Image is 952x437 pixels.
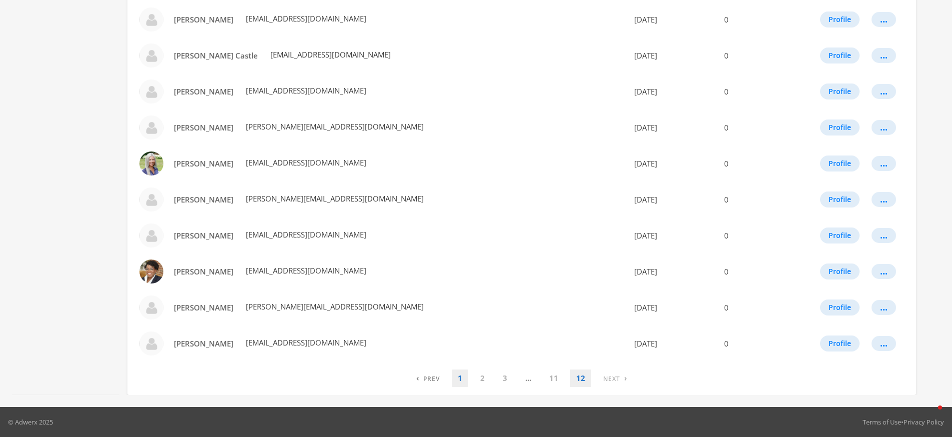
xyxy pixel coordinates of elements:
[139,295,163,319] img: Billy Belshaw profile
[820,191,860,207] button: Profile
[626,37,718,73] td: [DATE]
[543,369,564,387] a: 11
[718,181,794,217] td: 0
[880,199,888,200] div: ...
[174,230,233,240] span: [PERSON_NAME]
[244,265,366,275] span: [EMAIL_ADDRESS][DOMAIN_NAME]
[718,145,794,181] td: 0
[174,86,233,96] span: [PERSON_NAME]
[626,217,718,253] td: [DATE]
[626,109,718,145] td: [DATE]
[626,145,718,181] td: [DATE]
[244,193,424,203] span: [PERSON_NAME][EMAIL_ADDRESS][DOMAIN_NAME]
[820,335,860,351] button: Profile
[244,229,366,239] span: [EMAIL_ADDRESS][DOMAIN_NAME]
[174,50,258,60] span: [PERSON_NAME] Castle
[167,10,240,29] a: [PERSON_NAME]
[174,14,233,24] span: [PERSON_NAME]
[718,73,794,109] td: 0
[626,1,718,37] td: [DATE]
[174,194,233,204] span: [PERSON_NAME]
[872,228,896,243] button: ...
[626,181,718,217] td: [DATE]
[167,262,240,281] a: [PERSON_NAME]
[872,48,896,63] button: ...
[872,264,896,279] button: ...
[174,338,233,348] span: [PERSON_NAME]
[139,151,163,175] img: Ashley Snell profile
[570,369,591,387] a: 12
[880,343,888,344] div: ...
[410,369,633,387] nav: pagination
[244,301,424,311] span: [PERSON_NAME][EMAIL_ADDRESS][DOMAIN_NAME]
[139,115,163,139] img: Ashley Ingle profile
[139,223,163,247] img: Beth Larson profile
[820,155,860,171] button: Profile
[820,83,860,99] button: Profile
[624,373,627,383] span: ›
[167,118,240,137] a: [PERSON_NAME]
[174,122,233,132] span: [PERSON_NAME]
[167,334,240,353] a: [PERSON_NAME]
[244,121,424,131] span: [PERSON_NAME][EMAIL_ADDRESS][DOMAIN_NAME]
[880,127,888,128] div: ...
[872,192,896,207] button: ...
[718,1,794,37] td: 0
[872,336,896,351] button: ...
[167,226,240,245] a: [PERSON_NAME]
[918,403,942,427] iframe: Intercom live chat
[626,325,718,361] td: [DATE]
[872,84,896,99] button: ...
[167,190,240,209] a: [PERSON_NAME]
[718,37,794,73] td: 0
[820,119,860,135] button: Profile
[880,271,888,272] div: ...
[626,73,718,109] td: [DATE]
[718,289,794,325] td: 0
[497,369,513,387] a: 3
[718,325,794,361] td: 0
[872,300,896,315] button: ...
[268,49,391,59] span: [EMAIL_ADDRESS][DOMAIN_NAME]
[139,79,163,103] img: Anup Patel profile
[872,120,896,135] button: ...
[244,337,366,347] span: [EMAIL_ADDRESS][DOMAIN_NAME]
[139,187,163,211] img: Barry Kaplan profile
[718,217,794,253] td: 0
[244,13,366,23] span: [EMAIL_ADDRESS][DOMAIN_NAME]
[880,307,888,308] div: ...
[174,302,233,312] span: [PERSON_NAME]
[872,12,896,27] button: ...
[139,43,163,67] img: Annie Partusch Castle profile
[626,253,718,289] td: [DATE]
[244,85,366,95] span: [EMAIL_ADDRESS][DOMAIN_NAME]
[880,19,888,20] div: ...
[880,163,888,164] div: ...
[820,263,860,279] button: Profile
[8,417,53,427] p: © Adwerx 2025
[820,227,860,243] button: Profile
[880,91,888,92] div: ...
[167,298,240,317] a: [PERSON_NAME]
[474,369,491,387] a: 2
[139,259,163,283] img: Beth Willis profile
[174,266,233,276] span: [PERSON_NAME]
[880,235,888,236] div: ...
[167,82,240,101] a: [PERSON_NAME]
[167,154,240,173] a: [PERSON_NAME]
[718,109,794,145] td: 0
[167,46,264,65] a: [PERSON_NAME] Castle
[626,289,718,325] td: [DATE]
[597,369,633,387] a: Next
[820,299,860,315] button: Profile
[820,47,860,63] button: Profile
[904,417,944,426] a: Privacy Policy
[718,253,794,289] td: 0
[174,158,233,168] span: [PERSON_NAME]
[872,156,896,171] button: ...
[139,7,163,31] img: Andrea Tipton profile
[452,369,468,387] a: 1
[863,417,901,426] a: Terms of Use
[863,417,944,427] div: •
[139,331,163,355] img: Bob Neal profile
